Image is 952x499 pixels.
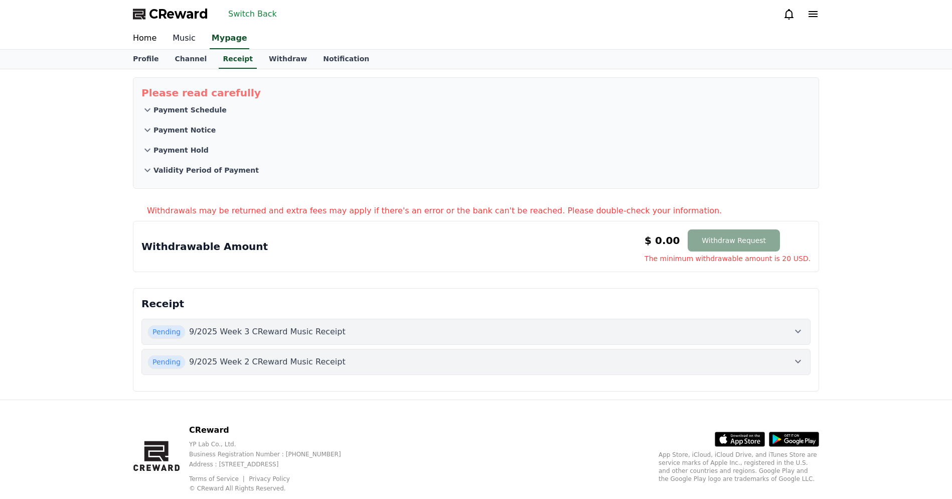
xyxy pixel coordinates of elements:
[141,319,811,345] button: Pending 9/2025 Week 3 CReward Music Receipt
[219,50,257,69] a: Receipt
[315,50,377,69] a: Notification
[141,349,811,375] button: Pending 9/2025 Week 2 CReward Music Receipt
[189,326,346,338] p: 9/2025 Week 3 CReward Music Receipt
[148,355,185,368] span: Pending
[153,165,259,175] p: Validity Period of Payment
[125,50,167,69] a: Profile
[141,140,811,160] button: Payment Hold
[148,325,185,338] span: Pending
[189,475,246,482] a: Terms of Service
[210,28,249,49] a: Mypage
[165,28,204,49] a: Music
[189,484,357,492] p: © CReward All Rights Reserved.
[645,233,680,247] p: $ 0.00
[133,6,208,22] a: CReward
[659,451,819,483] p: App Store, iCloud, iCloud Drive, and iTunes Store are service marks of Apple Inc., registered in ...
[189,450,357,458] p: Business Registration Number : [PHONE_NUMBER]
[141,297,811,311] p: Receipt
[153,125,216,135] p: Payment Notice
[249,475,290,482] a: Privacy Policy
[189,424,357,436] p: CReward
[189,440,357,448] p: YP Lab Co., Ltd.
[153,145,209,155] p: Payment Hold
[141,160,811,180] button: Validity Period of Payment
[189,356,346,368] p: 9/2025 Week 2 CReward Music Receipt
[224,6,281,22] button: Switch Back
[141,120,811,140] button: Payment Notice
[147,205,819,217] p: Withdrawals may be returned and extra fees may apply if there's an error or the bank can't be rea...
[141,100,811,120] button: Payment Schedule
[189,460,357,468] p: Address : [STREET_ADDRESS]
[261,50,315,69] a: Withdraw
[141,86,811,100] p: Please read carefully
[149,6,208,22] span: CReward
[153,105,227,115] p: Payment Schedule
[645,254,811,264] span: The minimum withdrawable amount is 20 USD.
[167,50,215,69] a: Channel
[688,229,780,252] button: Withdraw Request
[125,28,165,49] a: Home
[141,239,268,254] p: Withdrawable Amount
